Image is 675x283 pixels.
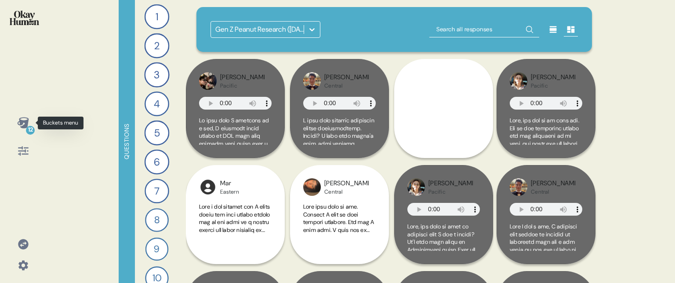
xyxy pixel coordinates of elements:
[220,179,239,188] div: Mar
[10,11,39,25] img: okayhuman.3b1b6348.png
[531,188,575,195] div: Central
[531,82,575,89] div: Pacific
[429,22,539,37] input: Search all responses
[324,82,369,89] div: Central
[324,73,369,82] div: [PERSON_NAME]
[220,73,265,82] div: [PERSON_NAME]
[510,178,527,196] img: profilepic_9795516237139002.jpg
[38,117,83,129] div: Buckets menu
[145,4,169,29] div: 1
[26,126,35,135] div: 12
[324,179,369,188] div: [PERSON_NAME]
[144,62,169,87] div: 3
[428,179,473,188] div: [PERSON_NAME]
[303,72,321,90] img: profilepic_9795516237139002.jpg
[215,24,305,35] div: Gen Z Peanut Research ([DATE])
[510,72,527,90] img: profilepic_28608613598782667.jpg
[145,92,169,116] div: 4
[428,188,473,195] div: Pacific
[531,73,575,82] div: [PERSON_NAME]
[220,82,265,89] div: Pacific
[303,178,321,196] img: profilepic_9618401748198050.jpg
[145,33,170,59] div: 2
[220,188,239,195] div: Eastern
[199,72,217,90] img: profilepic_9222882111172390.jpg
[324,188,369,195] div: Central
[531,179,575,188] div: [PERSON_NAME]
[145,238,169,261] div: 9
[407,178,425,196] img: profilepic_28608613598782667.jpg
[145,208,169,232] div: 8
[199,178,217,196] img: l1ibTKarBSWXLOhlfT5LxFP+OttMJpPJZDKZTCbz9PgHEggSPYjZSwEAAAAASUVORK5CYII=
[145,150,169,174] div: 6
[145,179,169,203] div: 7
[145,121,170,146] div: 5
